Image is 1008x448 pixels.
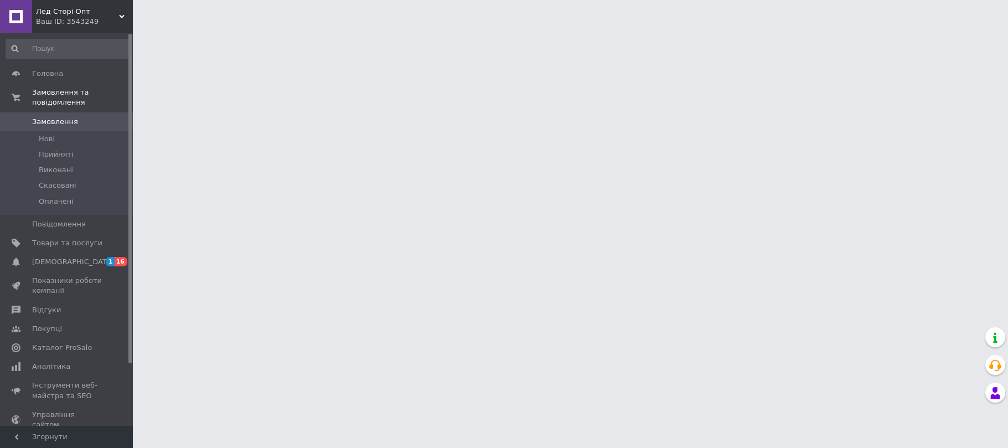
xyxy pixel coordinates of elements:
span: Скасовані [39,181,76,190]
span: Замовлення [32,117,78,127]
span: Аналітика [32,362,70,372]
span: 1 [106,257,115,266]
span: Головна [32,69,63,79]
input: Пошук [6,39,130,59]
span: Лед Сторі Опт [36,7,119,17]
span: Нові [39,134,55,144]
span: Оплачені [39,197,74,207]
span: Покупці [32,324,62,334]
span: Показники роботи компанії [32,276,102,296]
span: Інструменти веб-майстра та SEO [32,380,102,400]
span: [DEMOGRAPHIC_DATA] [32,257,114,267]
span: Товари та послуги [32,238,102,248]
span: Відгуки [32,305,61,315]
span: 16 [115,257,127,266]
div: Ваш ID: 3543249 [36,17,133,27]
span: Повідомлення [32,219,86,229]
span: Каталог ProSale [32,343,92,353]
span: Замовлення та повідомлення [32,87,133,107]
span: Прийняті [39,150,73,159]
span: Управління сайтом [32,410,102,430]
span: Виконані [39,165,73,175]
